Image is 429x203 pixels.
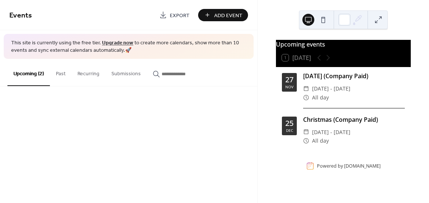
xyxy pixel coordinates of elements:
[7,59,50,86] button: Upcoming (2)
[312,93,329,102] span: All day
[312,84,350,93] span: [DATE] - [DATE]
[303,136,309,145] div: ​
[285,120,293,127] div: 25
[344,163,381,169] a: [DOMAIN_NAME]
[170,12,190,19] span: Export
[286,129,293,132] div: Dec
[276,40,411,49] div: Upcoming events
[303,93,309,102] div: ​
[285,85,293,89] div: Nov
[214,12,242,19] span: Add Event
[303,115,405,124] div: Christmas (Company Paid)
[198,9,248,21] button: Add Event
[11,39,246,54] span: This site is currently using the free tier. to create more calendars, show more than 10 events an...
[71,59,105,85] button: Recurring
[303,84,309,93] div: ​
[317,163,381,169] div: Powered by
[303,72,405,80] div: [DATE] (Company Paid)
[102,38,133,48] a: Upgrade now
[303,128,309,137] div: ​
[50,59,71,85] button: Past
[154,9,195,21] a: Export
[9,8,32,23] span: Events
[312,136,329,145] span: All day
[285,76,293,83] div: 27
[105,59,147,85] button: Submissions
[312,128,350,137] span: [DATE] - [DATE]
